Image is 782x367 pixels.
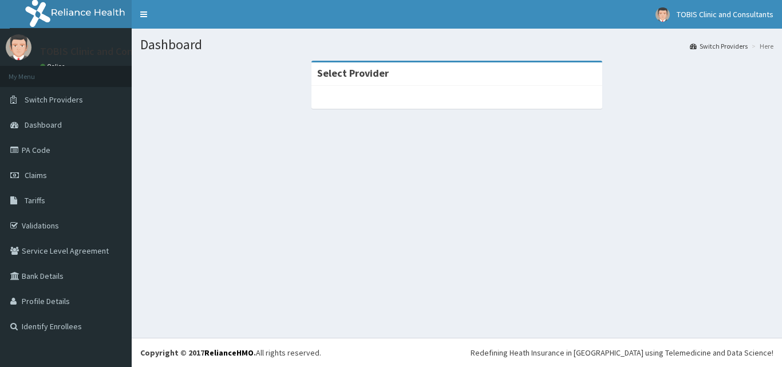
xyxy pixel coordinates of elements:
span: Dashboard [25,120,62,130]
strong: Select Provider [317,66,389,80]
img: User Image [655,7,670,22]
a: Switch Providers [690,41,748,51]
li: Here [749,41,773,51]
a: Online [40,62,68,70]
p: TOBIS Clinic and Consultants [40,46,170,57]
h1: Dashboard [140,37,773,52]
img: User Image [6,34,31,60]
span: Claims [25,170,47,180]
span: TOBIS Clinic and Consultants [677,9,773,19]
span: Tariffs [25,195,45,206]
span: Switch Providers [25,94,83,105]
strong: Copyright © 2017 . [140,348,256,358]
div: Redefining Heath Insurance in [GEOGRAPHIC_DATA] using Telemedicine and Data Science! [471,347,773,358]
a: RelianceHMO [204,348,254,358]
footer: All rights reserved. [132,338,782,367]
